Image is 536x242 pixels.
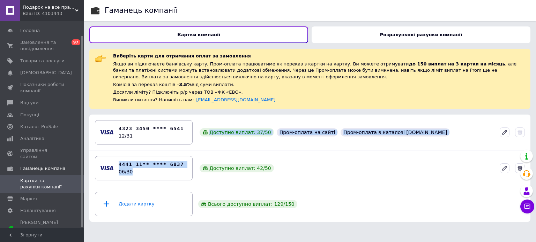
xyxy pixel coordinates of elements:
span: Виберіть карти для отримання оплат за замовлення [113,53,251,58]
div: Досягли ліміту? Підключіть р/р через ТОВ «ФК «ЕВО». [113,89,525,95]
img: :point_right: [95,53,106,64]
div: Всього доступно виплат: 129 / 150 [198,200,297,208]
span: Головна [20,28,40,34]
time: 12/31 [119,133,133,139]
span: Маркет [20,196,38,202]
div: Додати картку [99,194,188,214]
b: Картки компанії [177,32,220,37]
span: Подарок на все праздники [23,4,75,10]
div: Якщо ви підключаєте банківську карту, Пром-оплата працюватиме як переказ з картки на картку. Ви м... [113,61,525,80]
span: Гаманець компанії [20,165,65,172]
span: [DEMOGRAPHIC_DATA] [20,70,72,76]
span: Замовлення та повідомлення [20,39,65,52]
b: Розрахункові рахунки компанії [380,32,462,37]
span: Картки та рахунки компанії [20,178,65,190]
span: до 150 виплат на 3 картки на місяць [409,61,505,67]
div: Комісія за переказ коштів – від суми виплати. [113,81,525,88]
div: Доступно виплат: 37 / 50 [200,128,274,136]
span: Покупці [20,112,39,118]
span: [PERSON_NAME] та рахунки [20,219,65,239]
span: Товари та послуги [20,58,65,64]
span: Управління сайтом [20,147,65,160]
span: 3.5% [179,82,192,87]
span: Аналітика [20,135,44,142]
div: Виникли питання? Напишіть нам: [113,97,525,103]
div: Пром-оплата на сайті [277,128,338,136]
span: Каталог ProSale [20,124,58,130]
span: 97 [72,39,80,45]
span: Відгуки [20,100,38,106]
span: Показники роботи компанії [20,81,65,94]
span: Налаштування [20,208,56,214]
time: 06/30 [119,169,133,174]
div: Пром-оплата в каталозі [DOMAIN_NAME] [341,128,450,136]
div: Гаманець компанії [105,7,177,14]
div: Ваш ID: 4103443 [23,10,84,17]
div: Доступно виплат: 42 / 50 [200,164,274,172]
a: [EMAIL_ADDRESS][DOMAIN_NAME] [196,97,275,102]
button: Чат з покупцем [520,200,534,213]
